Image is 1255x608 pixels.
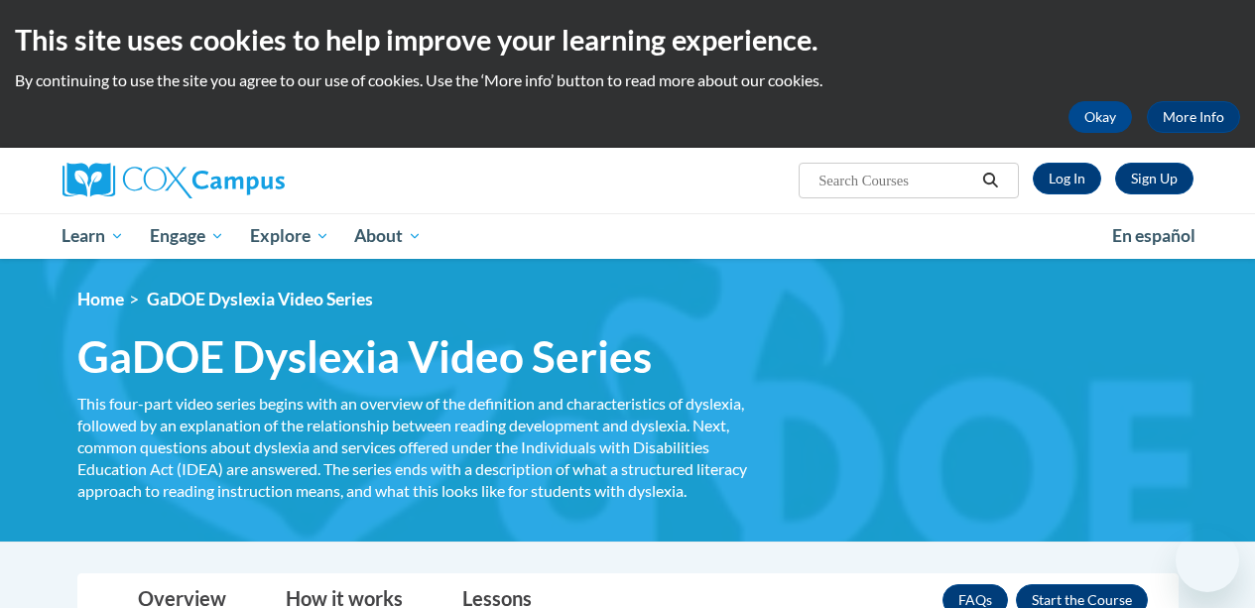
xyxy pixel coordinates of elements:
p: By continuing to use the site you agree to our use of cookies. Use the ‘More info’ button to read... [15,69,1240,91]
a: Learn [50,213,138,259]
button: Search [975,169,1005,192]
a: Engage [137,213,237,259]
a: Cox Campus [63,163,420,198]
span: GaDOE Dyslexia Video Series [147,289,373,309]
a: Home [77,289,124,309]
span: About [354,224,422,248]
h2: This site uses cookies to help improve your learning experience. [15,20,1240,60]
span: Engage [150,224,224,248]
img: Cox Campus [63,163,285,198]
span: GaDOE Dyslexia Video Series [77,330,652,383]
a: Explore [237,213,342,259]
iframe: Button to launch messaging window [1176,529,1239,592]
div: This four-part video series begins with an overview of the definition and characteristics of dysl... [77,393,762,502]
a: About [341,213,435,259]
span: Explore [250,224,329,248]
a: Register [1115,163,1193,194]
span: En español [1112,225,1195,246]
div: Main menu [48,213,1208,259]
span: Learn [62,224,124,248]
a: More Info [1147,101,1240,133]
button: Okay [1068,101,1132,133]
a: Log In [1033,163,1101,194]
a: En español [1099,215,1208,257]
input: Search Courses [816,169,975,192]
